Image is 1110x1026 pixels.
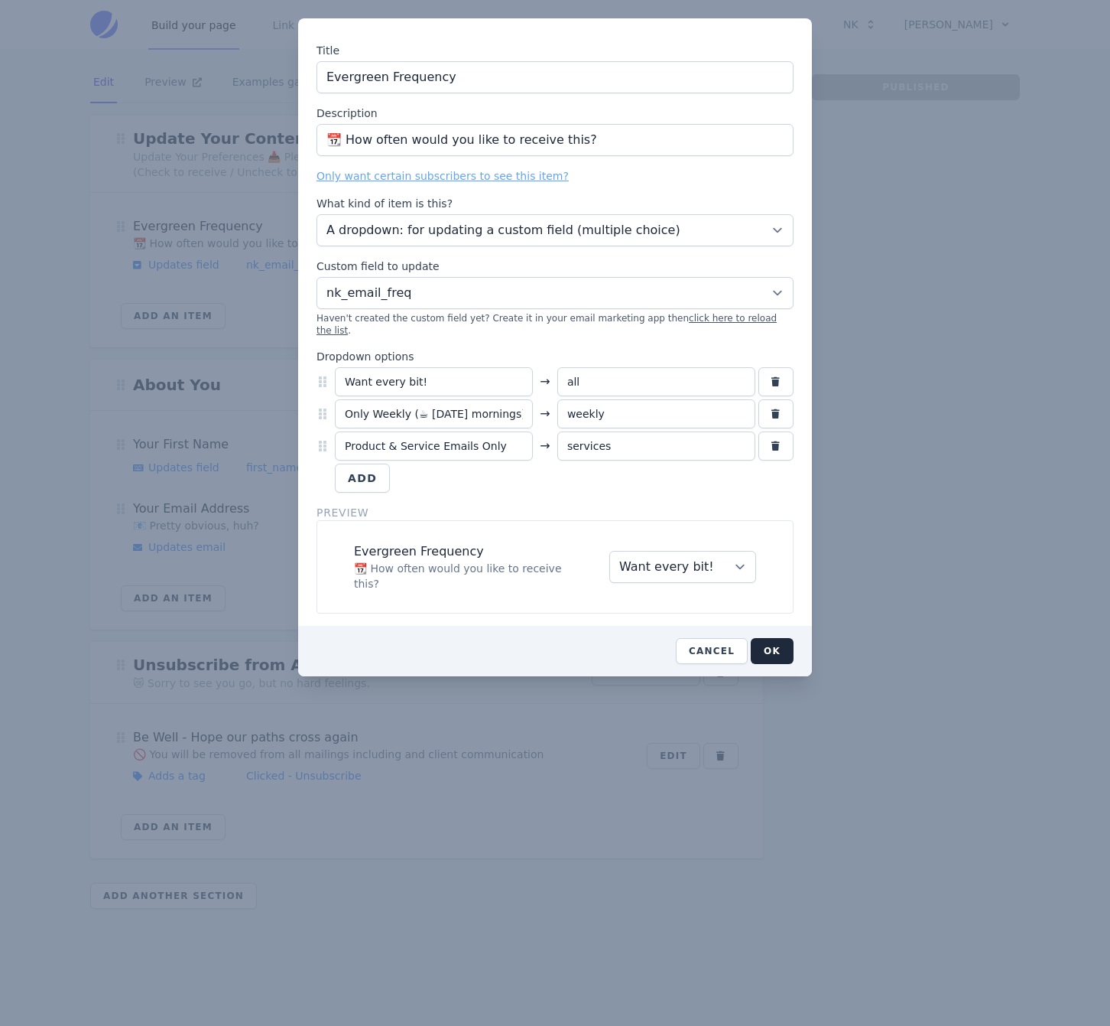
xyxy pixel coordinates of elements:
button: OK [751,638,794,664]
input: What your subscriber sees [335,432,533,461]
button: Cancel [676,638,748,664]
div: → [536,432,554,461]
div: 📆 How often would you like to receive this? [354,561,585,591]
div: → [536,367,554,396]
input: (optional) e.g. My regular emails for dog lovers [316,124,794,156]
span: Preview [316,506,368,519]
input: Custom field value to set [557,367,755,396]
span: Description [316,107,378,119]
input: Custom field value to set [557,432,755,461]
span: Dropdown options [316,350,414,363]
div: Evergreen Frequency [354,542,585,561]
span: Custom field to update [316,260,440,272]
button: Add [335,464,390,493]
a: Only want certain subscribers to see this item? [316,170,569,182]
div: Haven't created the custom field yet? Create it in your email marketing app then . [316,312,794,337]
input: Custom field value to set [557,399,755,428]
span: What kind of item is this? [316,197,453,210]
input: What your subscriber sees [335,399,533,428]
input: What your subscriber sees [335,367,533,396]
select: Evergreen Frequency📆 How often would you like to receive this? [609,551,756,583]
div: → [536,399,554,428]
span: Title [316,44,339,57]
input: e.g. Puppy-related emails [316,61,794,93]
